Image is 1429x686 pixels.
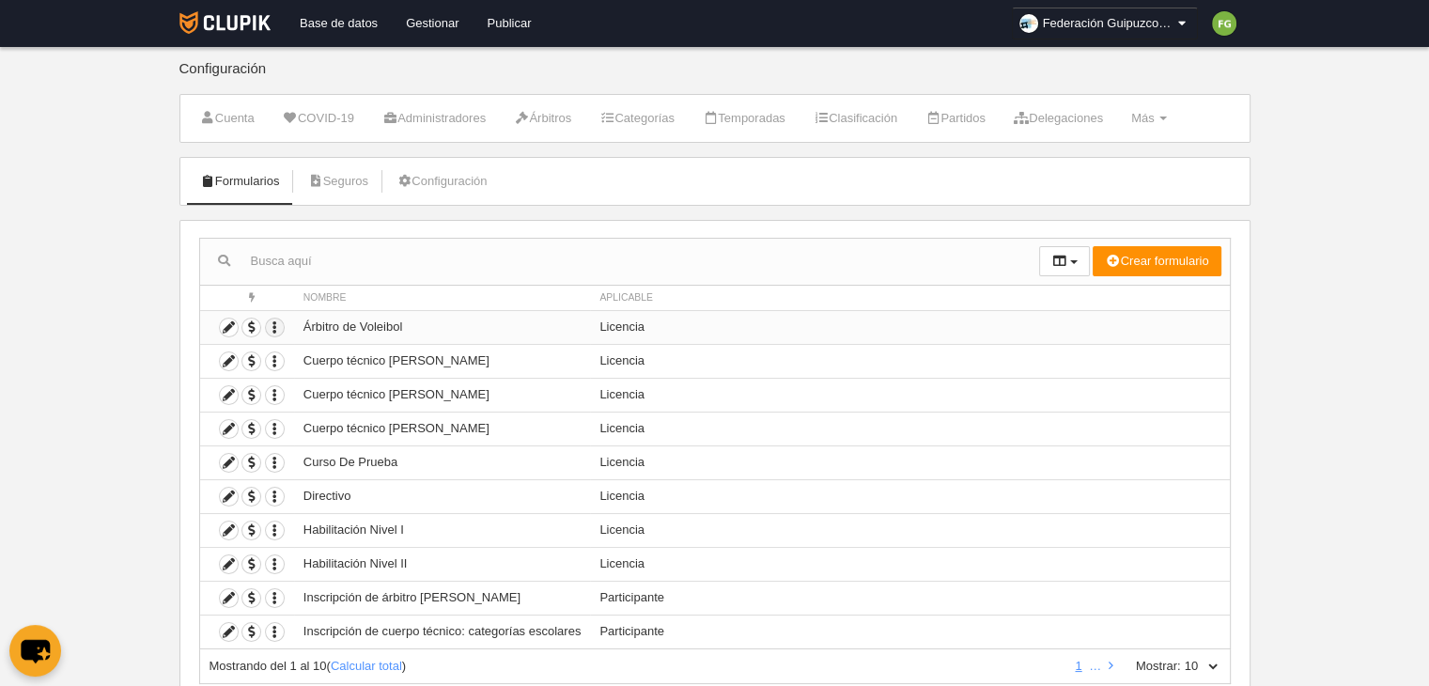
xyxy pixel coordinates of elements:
div: Configuración [179,61,1250,94]
a: Clasificación [803,104,908,133]
td: Licencia [590,445,1229,479]
td: Licencia [590,479,1229,513]
a: Formularios [190,167,290,195]
td: Licencia [590,310,1229,344]
td: Participante [590,615,1229,648]
td: Licencia [590,412,1229,445]
span: Federación Guipuzcoana de Voleibol [1043,14,1174,33]
td: Habilitación Nivel I [294,513,591,547]
button: Crear formulario [1093,246,1220,276]
td: Inscripción de cuerpo técnico: categorías escolares [294,615,591,648]
td: Licencia [590,378,1229,412]
a: Más [1121,104,1177,133]
td: Árbitro de Voleibol [294,310,591,344]
span: Aplicable [599,292,653,303]
span: Mostrando del 1 al 10 [210,659,327,673]
td: Curso De Prueba [294,445,591,479]
a: 1 [1071,659,1085,673]
label: Mostrar: [1117,658,1181,675]
a: Delegaciones [1003,104,1113,133]
td: Licencia [590,547,1229,581]
a: Calcular total [331,659,402,673]
a: Árbitros [504,104,582,133]
a: Federación Guipuzcoana de Voleibol [1012,8,1198,39]
span: Nombre [303,292,347,303]
a: Temporadas [692,104,796,133]
td: Licencia [590,344,1229,378]
td: Inscripción de árbitro [PERSON_NAME] [294,581,591,615]
td: Cuerpo técnico [PERSON_NAME] [294,412,591,445]
img: c2l6ZT0zMHgzMCZmcz05JnRleHQ9RkcmYmc9N2NiMzQy.png [1212,11,1236,36]
button: chat-button [9,625,61,677]
a: Partidos [915,104,996,133]
td: Participante [590,581,1229,615]
span: Más [1131,111,1155,125]
input: Busca aquí [200,247,1039,275]
a: Administradores [372,104,496,133]
a: COVID-19 [272,104,365,133]
a: Cuenta [190,104,265,133]
a: Configuración [386,167,497,195]
td: Cuerpo técnico [PERSON_NAME] [294,344,591,378]
td: Directivo [294,479,591,513]
a: Seguros [297,167,379,195]
div: ( ) [210,658,1063,675]
td: Habilitación Nivel II [294,547,591,581]
li: … [1089,658,1101,675]
img: Oa6jit2xFCnu.30x30.jpg [1019,14,1038,33]
td: Cuerpo técnico [PERSON_NAME] [294,378,591,412]
img: Clupik [179,11,271,34]
td: Licencia [590,513,1229,547]
a: Categorías [589,104,685,133]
